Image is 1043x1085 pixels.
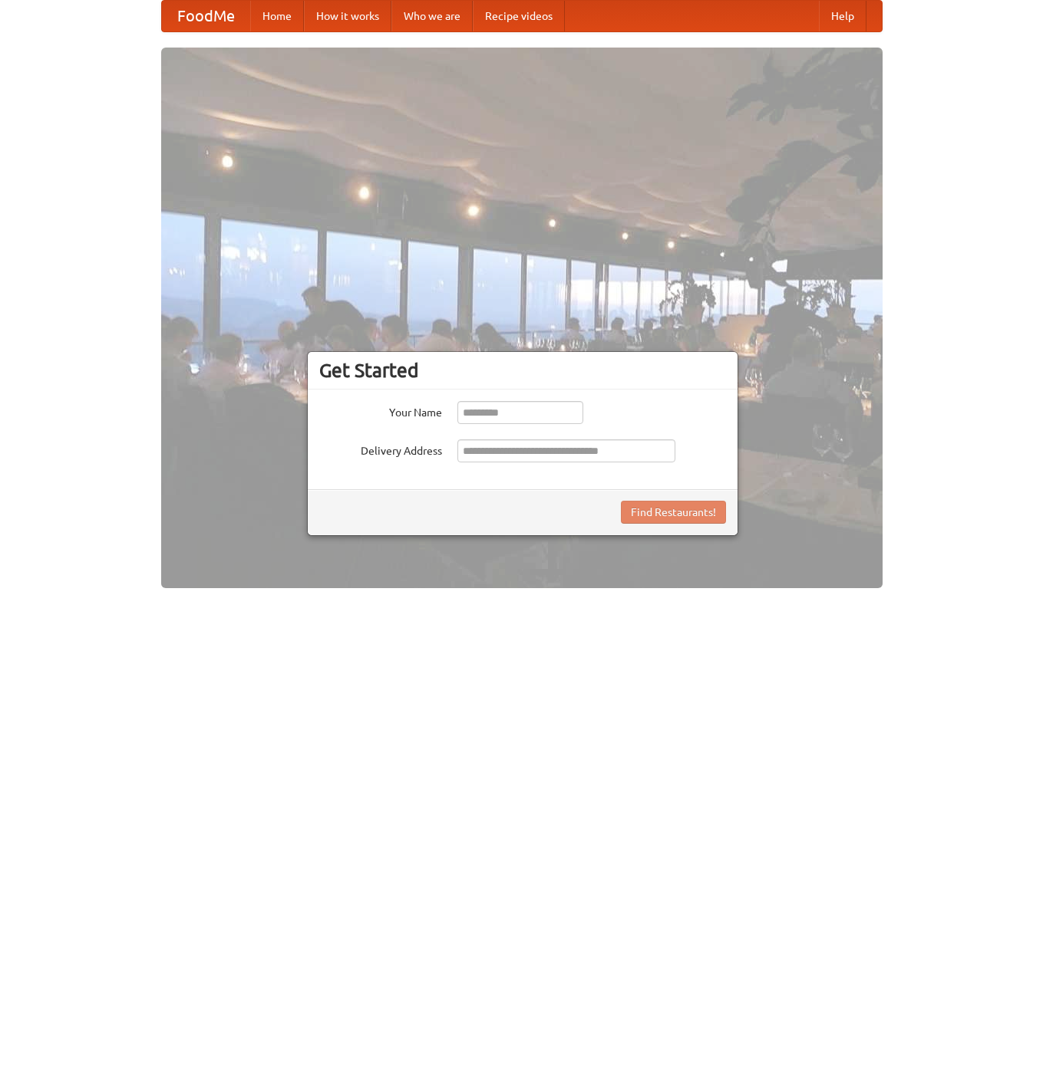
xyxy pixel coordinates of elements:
[391,1,473,31] a: Who we are
[319,359,726,382] h3: Get Started
[819,1,866,31] a: Help
[319,439,442,459] label: Delivery Address
[473,1,565,31] a: Recipe videos
[319,401,442,420] label: Your Name
[250,1,304,31] a: Home
[304,1,391,31] a: How it works
[162,1,250,31] a: FoodMe
[621,501,726,524] button: Find Restaurants!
